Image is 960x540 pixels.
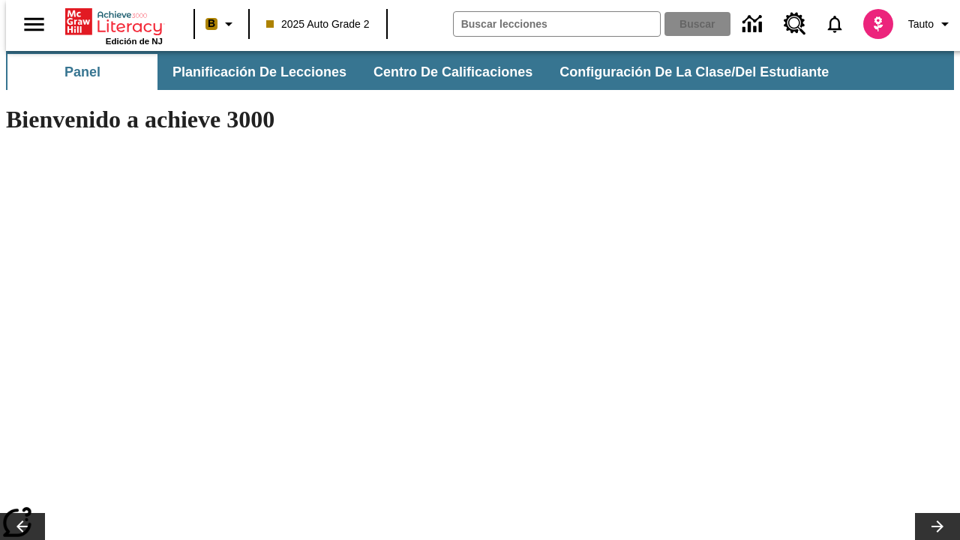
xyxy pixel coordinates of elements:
a: Portada [65,7,163,37]
a: Notificaciones [815,4,854,43]
button: Abrir el menú lateral [12,2,56,46]
div: Subbarra de navegación [6,51,954,90]
a: Centro de recursos, Se abrirá en una pestaña nueva. [775,4,815,44]
img: avatar image [863,9,893,39]
span: Edición de NJ [106,37,163,46]
span: 2025 Auto Grade 2 [266,16,370,32]
span: B [208,14,215,33]
span: Tauto [908,16,934,32]
button: Planificación de lecciones [160,54,358,90]
button: Perfil/Configuración [902,10,960,37]
a: Centro de información [733,4,775,45]
h1: Bienvenido a achieve 3000 [6,106,654,133]
input: Buscar campo [454,12,660,36]
button: Carrusel de lecciones, seguir [915,513,960,540]
div: Portada [65,5,163,46]
button: Panel [7,54,157,90]
button: Boost El color de la clase es anaranjado claro. Cambiar el color de la clase. [199,10,244,37]
div: Subbarra de navegación [6,54,842,90]
button: Escoja un nuevo avatar [854,4,902,43]
button: Configuración de la clase/del estudiante [547,54,841,90]
button: Centro de calificaciones [361,54,544,90]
